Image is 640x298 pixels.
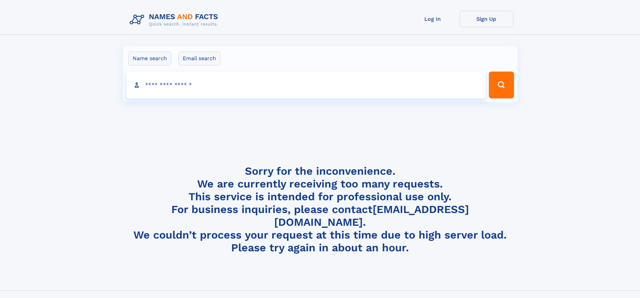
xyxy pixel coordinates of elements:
[274,203,469,228] a: [EMAIL_ADDRESS][DOMAIN_NAME]
[127,11,224,29] img: Logo Names and Facts
[126,72,486,98] input: search input
[406,11,460,27] a: Log In
[127,165,513,254] h4: Sorry for the inconvenience. We are currently receiving too many requests. This service is intend...
[178,51,220,66] label: Email search
[489,72,514,98] button: Search Button
[128,51,171,66] label: Name search
[460,11,513,27] a: Sign Up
